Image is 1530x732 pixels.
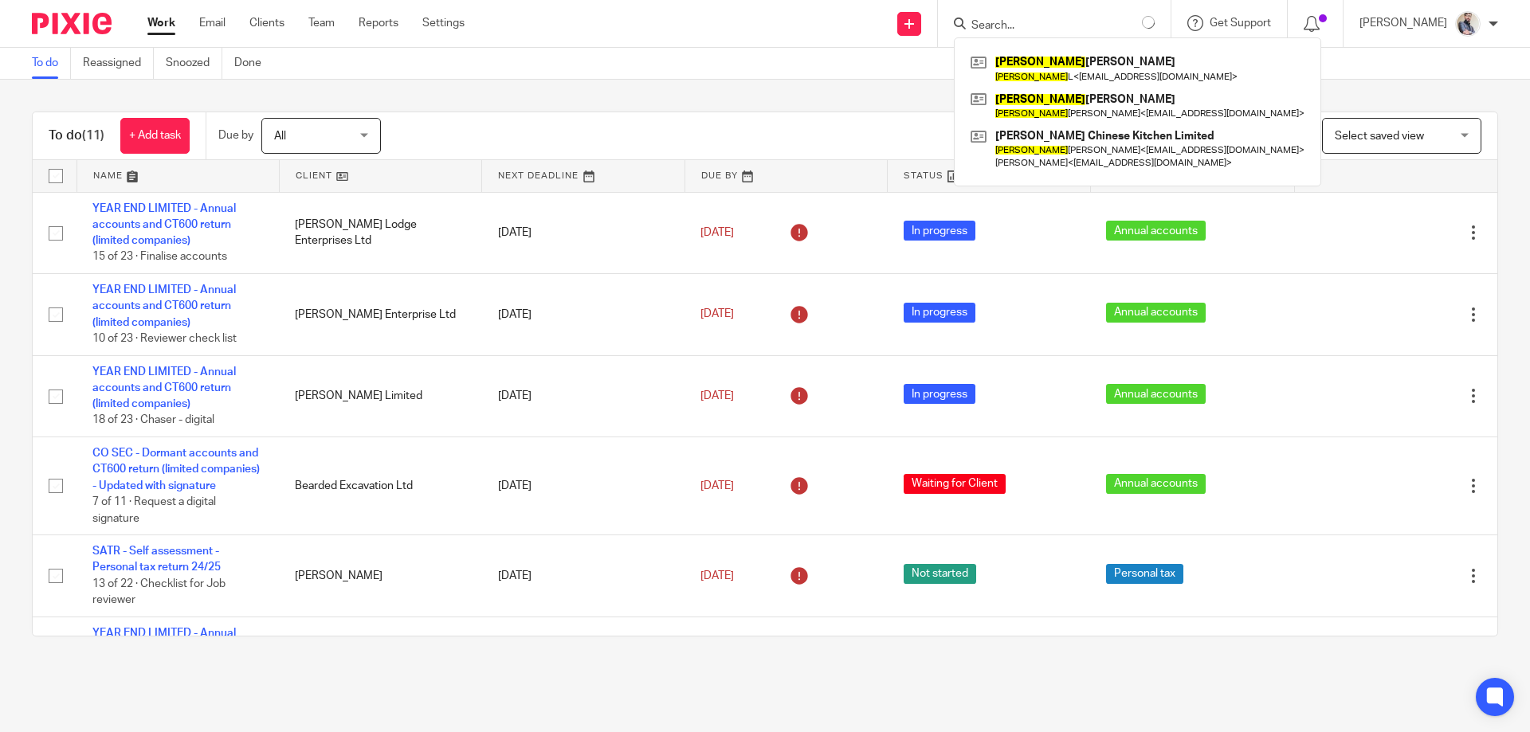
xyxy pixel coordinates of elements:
[279,437,481,535] td: Bearded Excavation Ltd
[166,48,222,79] a: Snoozed
[1106,384,1206,404] span: Annual accounts
[49,127,104,144] h1: To do
[1210,18,1271,29] span: Get Support
[92,578,226,606] span: 13 of 22 · Checklist for Job reviewer
[1142,16,1155,29] svg: Results are loading
[482,192,685,274] td: [DATE]
[904,564,976,584] span: Not started
[249,15,284,31] a: Clients
[92,203,236,247] a: YEAR END LIMITED - Annual accounts and CT600 return (limited companies)
[147,15,175,31] a: Work
[234,48,273,79] a: Done
[482,617,685,714] td: [DATE]
[482,355,685,437] td: [DATE]
[904,384,975,404] span: In progress
[1455,11,1481,37] img: Pixie%2002.jpg
[82,129,104,142] span: (11)
[92,252,227,263] span: 15 of 23 · Finalise accounts
[1106,564,1183,584] span: Personal tax
[92,284,236,328] a: YEAR END LIMITED - Annual accounts and CT600 return (limited companies)
[83,48,154,79] a: Reassigned
[279,192,481,274] td: [PERSON_NAME] Lodge Enterprises Ltd
[32,13,112,34] img: Pixie
[700,227,734,238] span: [DATE]
[92,448,260,491] a: CO SEC - Dormant accounts and CT600 return (limited companies) - Updated with signature
[482,535,685,617] td: [DATE]
[904,474,1006,494] span: Waiting for Client
[359,15,398,31] a: Reports
[218,127,253,143] p: Due by
[970,19,1113,33] input: Search
[422,15,465,31] a: Settings
[904,221,975,241] span: In progress
[92,366,236,410] a: YEAR END LIMITED - Annual accounts and CT600 return (limited companies)
[32,48,71,79] a: To do
[199,15,226,31] a: Email
[308,15,335,31] a: Team
[279,355,481,437] td: [PERSON_NAME] Limited
[700,309,734,320] span: [DATE]
[700,390,734,401] span: [DATE]
[92,333,237,344] span: 10 of 23 · Reviewer check list
[279,617,481,714] td: Danair Limited
[279,535,481,617] td: [PERSON_NAME]
[120,118,190,154] a: + Add task
[1106,303,1206,323] span: Annual accounts
[92,628,256,671] a: YEAR END LIMITED - Annual COMPANY accounts and CT600 return
[700,480,734,491] span: [DATE]
[482,274,685,356] td: [DATE]
[92,415,214,426] span: 18 of 23 · Chaser - digital
[274,131,286,142] span: All
[1106,221,1206,241] span: Annual accounts
[1106,474,1206,494] span: Annual accounts
[92,546,221,573] a: SATR - Self assessment - Personal tax return 24/25
[92,496,216,524] span: 7 of 11 · Request a digital signature
[1335,131,1424,142] span: Select saved view
[482,437,685,535] td: [DATE]
[700,570,734,581] span: [DATE]
[1359,15,1447,31] p: [PERSON_NAME]
[279,274,481,356] td: [PERSON_NAME] Enterprise Ltd
[904,303,975,323] span: In progress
